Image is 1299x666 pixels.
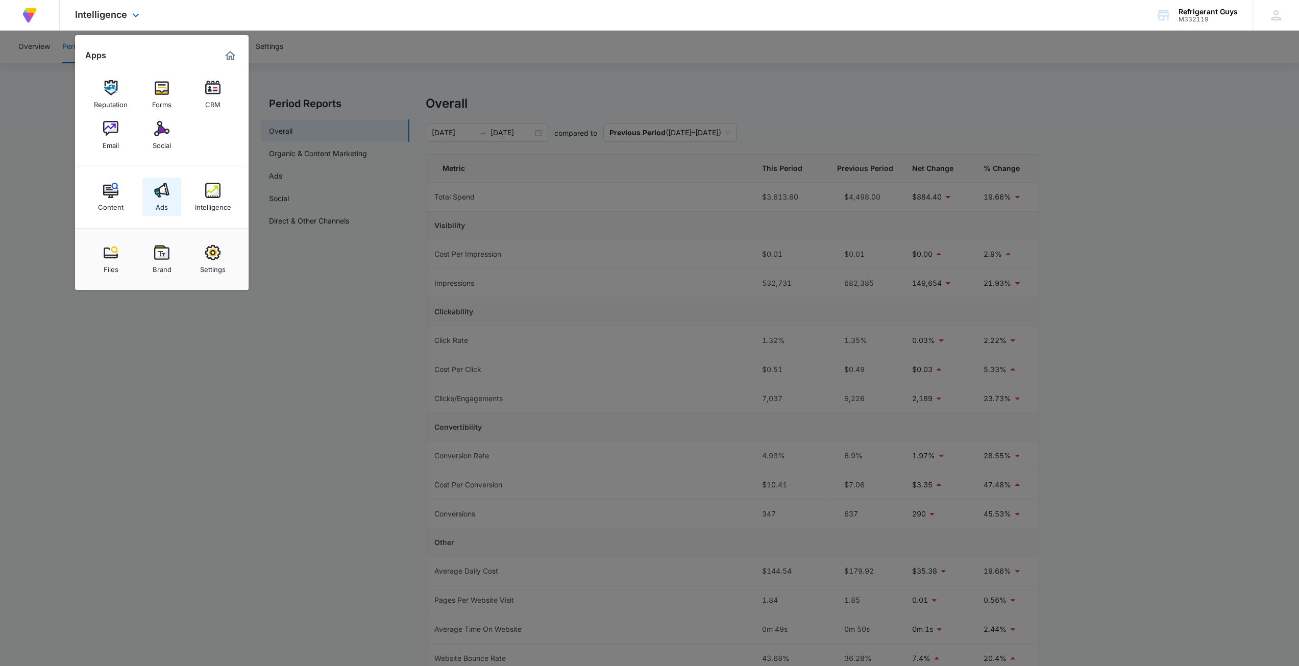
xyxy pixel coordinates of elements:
a: Marketing 360® Dashboard [222,47,238,64]
div: Email [103,136,119,150]
a: Files [91,240,130,279]
img: Volusion [20,6,39,24]
a: Ads [142,178,181,216]
a: Forms [142,75,181,114]
div: Brand [153,260,171,274]
div: account id [1179,16,1238,23]
div: CRM [205,95,220,109]
div: Content [98,198,124,211]
a: Intelligence [193,178,232,216]
a: Email [91,116,130,155]
a: Settings [193,240,232,279]
a: Content [91,178,130,216]
a: Brand [142,240,181,279]
div: Social [153,136,171,150]
div: Reputation [94,95,128,109]
a: Social [142,116,181,155]
div: Settings [200,260,226,274]
h2: Apps [85,51,106,60]
div: Forms [152,95,171,109]
div: Files [104,260,118,274]
div: Ads [156,198,168,211]
span: Intelligence [75,9,127,20]
a: CRM [193,75,232,114]
div: Intelligence [195,198,231,211]
div: account name [1179,8,1238,16]
a: Reputation [91,75,130,114]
